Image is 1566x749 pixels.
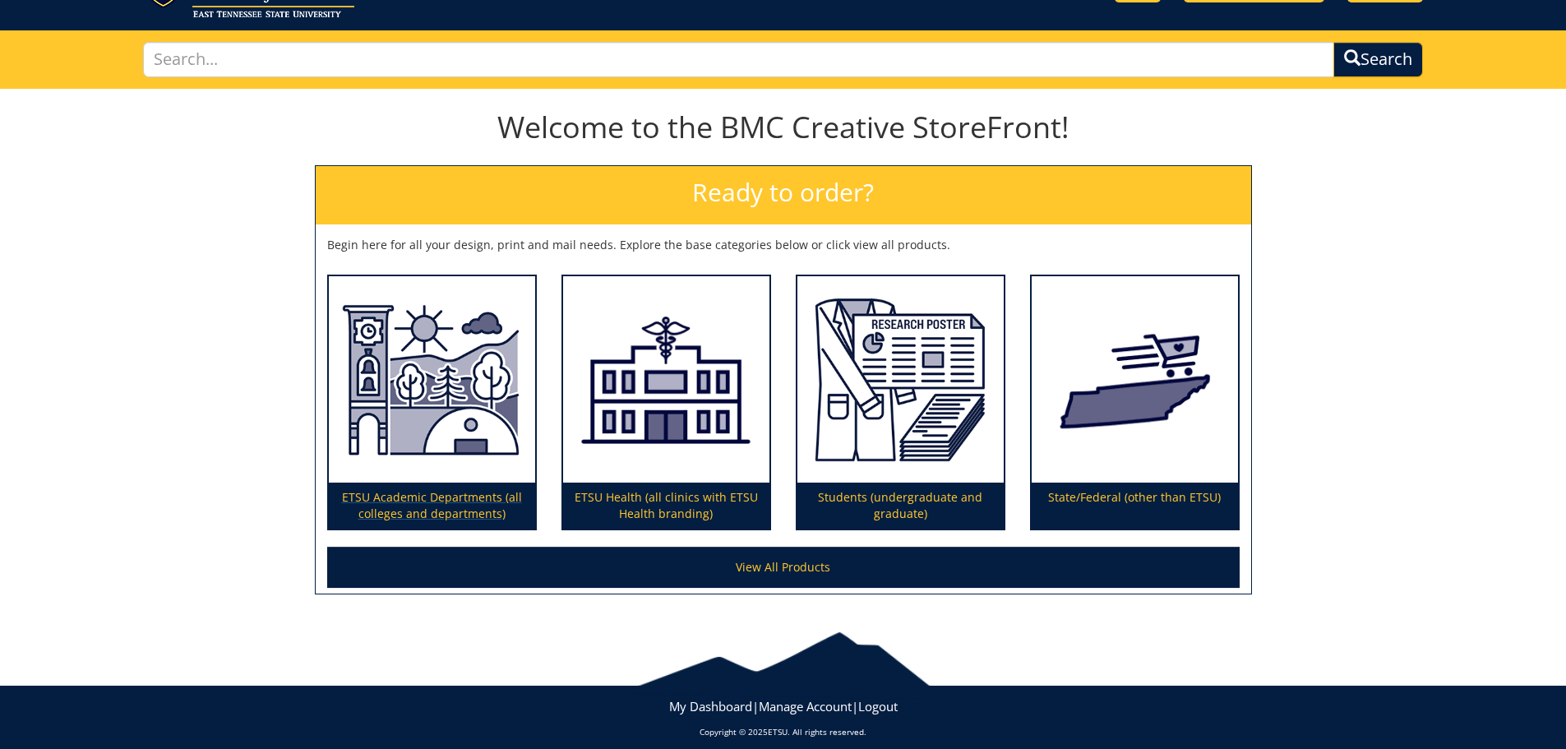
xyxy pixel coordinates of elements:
[329,483,535,529] p: ETSU Academic Departments (all colleges and departments)
[1333,42,1423,77] button: Search
[669,698,752,714] a: My Dashboard
[1032,276,1238,483] img: State/Federal (other than ETSU)
[315,111,1252,144] h1: Welcome to the BMC Creative StoreFront!
[563,276,769,529] a: ETSU Health (all clinics with ETSU Health branding)
[797,483,1004,529] p: Students (undergraduate and graduate)
[329,276,535,483] img: ETSU Academic Departments (all colleges and departments)
[797,276,1004,529] a: Students (undergraduate and graduate)
[327,547,1240,588] a: View All Products
[143,42,1335,77] input: Search...
[327,237,1240,253] p: Begin here for all your design, print and mail needs. Explore the base categories below or click ...
[858,698,898,714] a: Logout
[329,276,535,529] a: ETSU Academic Departments (all colleges and departments)
[1032,483,1238,529] p: State/Federal (other than ETSU)
[316,166,1251,224] h2: Ready to order?
[759,698,852,714] a: Manage Account
[563,483,769,529] p: ETSU Health (all clinics with ETSU Health branding)
[563,276,769,483] img: ETSU Health (all clinics with ETSU Health branding)
[1032,276,1238,529] a: State/Federal (other than ETSU)
[797,276,1004,483] img: Students (undergraduate and graduate)
[768,726,788,737] a: ETSU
